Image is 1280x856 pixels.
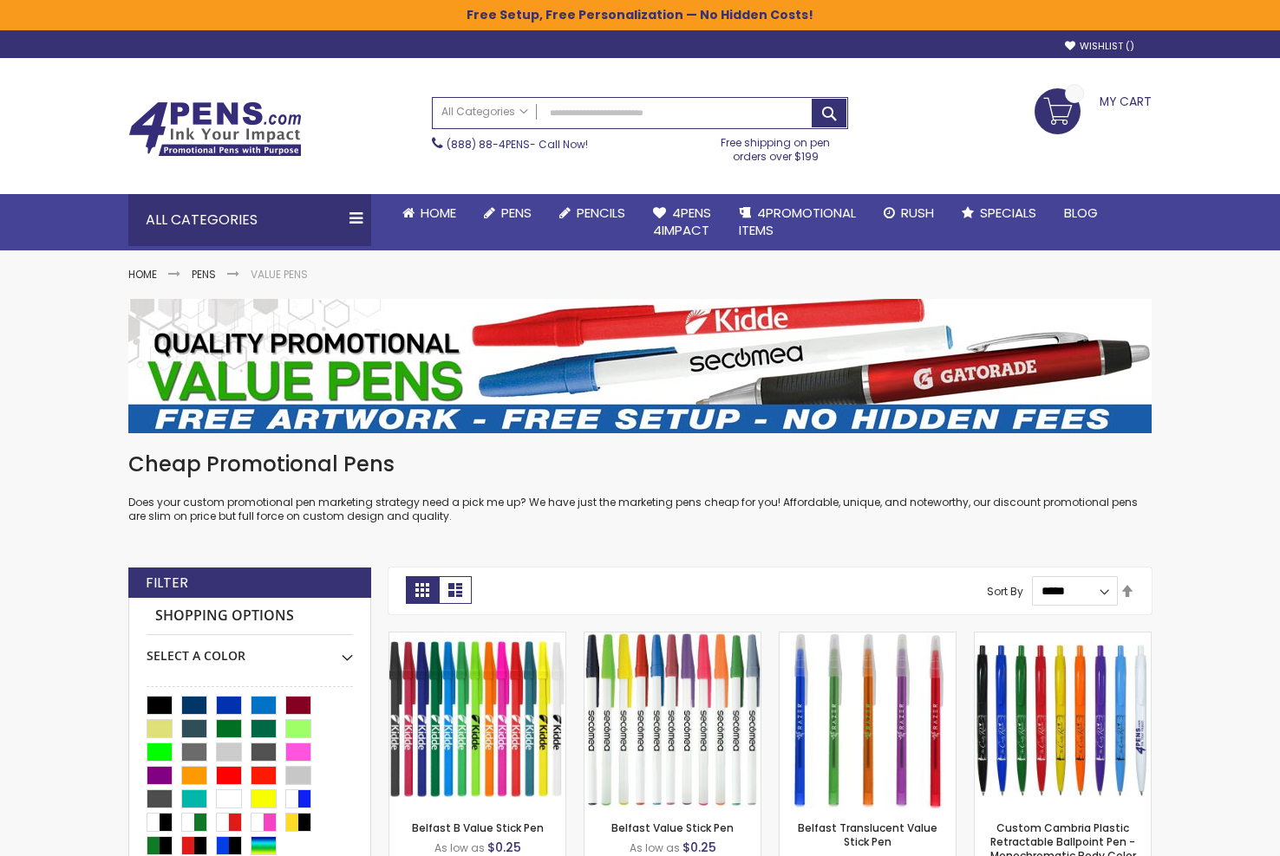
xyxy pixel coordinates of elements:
[703,129,849,164] div: Free shipping on pen orders over $199
[128,451,1152,524] div: Does your custom promotional pen marketing strategy need a pick me up? We have just the marketing...
[128,101,302,157] img: 4Pens Custom Pens and Promotional Products
[987,583,1023,598] label: Sort By
[725,194,870,250] a: 4PROMOTIONALITEMS
[630,840,680,855] span: As low as
[433,98,537,126] a: All Categories
[412,820,544,835] a: Belfast B Value Stick Pen
[577,204,625,222] span: Pencils
[470,194,545,232] a: Pens
[584,632,761,646] a: Belfast Value Stick Pen
[780,632,956,808] img: Belfast Translucent Value Stick Pen
[487,839,521,856] span: $0.25
[1064,204,1098,222] span: Blog
[128,451,1152,478] h1: Cheap Promotional Pens
[406,576,439,604] strong: Grid
[975,632,1151,646] a: Custom Cambria Plastic Retractable Ballpoint Pen - Monochromatic Body Color
[870,194,948,232] a: Rush
[798,820,937,849] a: Belfast Translucent Value Stick Pen
[389,632,565,808] img: Belfast B Value Stick Pen
[441,105,528,119] span: All Categories
[1050,194,1112,232] a: Blog
[975,632,1151,808] img: Custom Cambria Plastic Retractable Ballpoint Pen - Monochromatic Body Color
[128,267,157,282] a: Home
[948,194,1050,232] a: Specials
[447,137,588,152] span: - Call Now!
[192,267,216,282] a: Pens
[901,204,934,222] span: Rush
[447,137,530,152] a: (888) 88-4PENS
[421,204,456,222] span: Home
[147,598,353,635] strong: Shopping Options
[639,194,725,250] a: 4Pens4impact
[584,632,761,808] img: Belfast Value Stick Pen
[389,632,565,646] a: Belfast B Value Stick Pen
[146,574,188,593] strong: Filter
[128,194,371,246] div: All Categories
[1065,40,1134,53] a: Wishlist
[389,194,470,232] a: Home
[653,204,711,239] span: 4Pens 4impact
[545,194,639,232] a: Pencils
[611,820,734,835] a: Belfast Value Stick Pen
[434,840,485,855] span: As low as
[251,267,308,282] strong: Value Pens
[980,204,1036,222] span: Specials
[739,204,856,239] span: 4PROMOTIONAL ITEMS
[501,204,532,222] span: Pens
[147,635,353,665] div: Select A Color
[780,632,956,646] a: Belfast Translucent Value Stick Pen
[682,839,716,856] span: $0.25
[128,299,1152,433] img: Value Pens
